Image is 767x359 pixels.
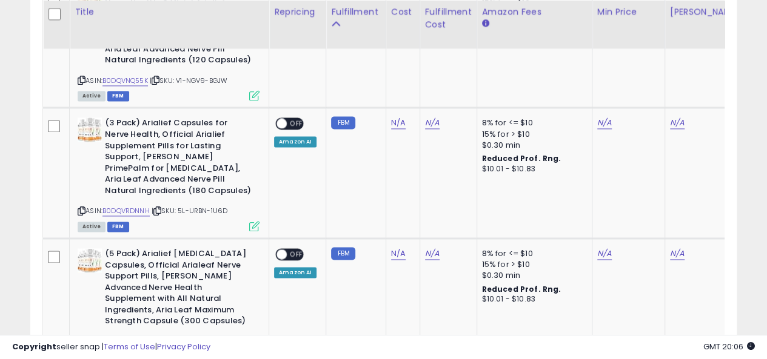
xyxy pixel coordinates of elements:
[482,284,561,294] b: Reduced Prof. Rng.
[331,5,380,18] div: Fulfillment
[102,76,148,86] a: B0DQVNQ55K
[274,267,317,278] div: Amazon AI
[12,341,210,353] div: seller snap | |
[157,341,210,352] a: Privacy Policy
[670,117,685,129] a: N/A
[482,5,587,18] div: Amazon Fees
[287,119,306,129] span: OFF
[78,222,106,232] span: All listings currently available for purchase on Amazon
[105,248,252,330] b: (5 Pack) Arialief [MEDICAL_DATA] Capsules, Official Arialeaf Nerve Support Pills, [PERSON_NAME] A...
[391,5,415,18] div: Cost
[482,248,583,259] div: 8% for <= $10
[597,117,612,129] a: N/A
[78,91,106,101] span: All listings currently available for purchase on Amazon
[482,117,583,128] div: 8% for <= $10
[287,249,306,260] span: OFF
[425,5,472,31] div: Fulfillment Cost
[482,164,583,174] div: $10.01 - $10.83
[274,136,317,147] div: Amazon AI
[703,341,755,352] span: 2025-10-6 20:06 GMT
[482,294,583,305] div: $10.01 - $10.83
[78,248,102,272] img: 41Q8kSCc2eL._SL40_.jpg
[107,222,129,232] span: FBM
[331,247,355,260] small: FBM
[670,248,685,260] a: N/A
[391,117,406,129] a: N/A
[107,91,129,101] span: FBM
[391,248,406,260] a: N/A
[482,18,489,29] small: Amazon Fees.
[274,5,321,18] div: Repricing
[104,341,155,352] a: Terms of Use
[425,117,440,129] a: N/A
[78,117,260,230] div: ASIN:
[152,206,227,216] span: | SKU: 5L-URBN-1U6D
[331,116,355,129] small: FBM
[670,5,742,18] div: [PERSON_NAME]
[597,248,612,260] a: N/A
[482,259,583,270] div: 15% for > $10
[482,140,583,151] div: $0.30 min
[150,76,227,85] span: | SKU: V1-NGV9-BGJW
[12,341,56,352] strong: Copyright
[102,206,150,216] a: B0DQVRDNNH
[425,248,440,260] a: N/A
[482,153,561,163] b: Reduced Prof. Rng.
[105,117,252,199] b: (3 Pack) Arialief Capsules for Nerve Health, Official Arialief Supplement Pills for Lasting Suppo...
[597,5,660,18] div: Min Price
[482,270,583,281] div: $0.30 min
[78,117,102,142] img: 41p4ctlyfKL._SL40_.jpg
[482,129,583,140] div: 15% for > $10
[75,5,264,18] div: Title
